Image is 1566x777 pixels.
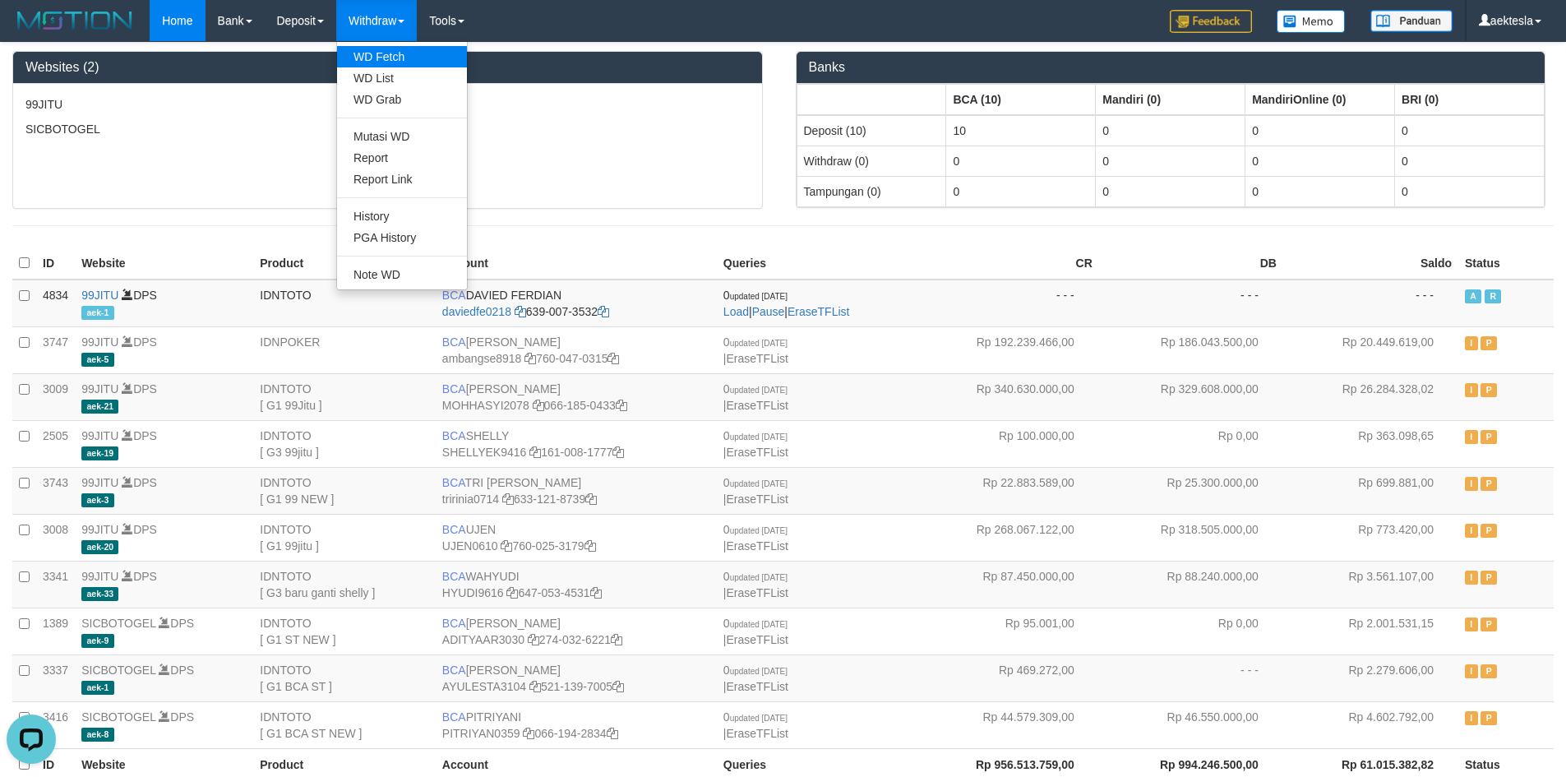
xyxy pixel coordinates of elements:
[730,339,788,348] span: updated [DATE]
[1099,608,1283,654] td: Rp 0,00
[81,634,113,648] span: aek-9
[1283,514,1458,561] td: Rp 773.420,00
[915,701,1099,748] td: Rp 44.579.309,00
[442,352,522,365] a: ambangse8918
[1099,373,1283,420] td: Rp 329.608.000,00
[253,514,436,561] td: IDNTOTO [ G1 99jitu ]
[25,96,750,113] p: 99JITU
[915,326,1099,373] td: Rp 192.239.466,00
[253,561,436,608] td: IDNTOTO [ G3 baru ganti shelly ]
[726,539,788,553] a: EraseTFList
[1283,373,1458,420] td: Rp 26.284.328,02
[723,710,788,724] span: 0
[81,353,113,367] span: aek-5
[1481,383,1497,397] span: Paused
[723,523,788,553] span: |
[81,400,118,414] span: aek-21
[1096,115,1245,146] td: 0
[612,680,624,693] a: Copy 5211397005 to clipboard
[436,467,717,514] td: TRI [PERSON_NAME] 633-121-8739
[598,305,609,318] a: Copy 6390073532 to clipboard
[436,280,717,327] td: DAVIED FERDIAN 639-007-3532
[81,617,155,630] a: SICBOTOGEL
[442,727,520,740] a: PITRIYAN0359
[442,523,466,536] span: BCA
[253,373,436,420] td: IDNTOTO [ G1 99Jitu ]
[797,84,946,115] th: Group: activate to sort column ascending
[1099,654,1283,701] td: - - -
[1099,701,1283,748] td: Rp 46.550.000,00
[1099,420,1283,467] td: Rp 0,00
[723,664,788,693] span: |
[946,115,1096,146] td: 10
[36,514,75,561] td: 3008
[442,617,466,630] span: BCA
[442,710,466,724] span: BCA
[730,479,788,488] span: updated [DATE]
[436,326,717,373] td: [PERSON_NAME] 760-047-0315
[442,539,498,553] a: UJEN0610
[1283,420,1458,467] td: Rp 363.098,65
[726,446,788,459] a: EraseTFList
[75,608,253,654] td: DPS
[442,633,524,646] a: ADITYAAR3030
[436,420,717,467] td: SHELLY 161-008-1777
[797,115,946,146] td: Deposit (10)
[1481,571,1497,585] span: Paused
[730,292,788,301] span: updated [DATE]
[726,727,788,740] a: EraseTFList
[81,335,118,349] a: 99JITU
[1481,664,1497,678] span: Paused
[730,526,788,535] span: updated [DATE]
[1096,84,1245,115] th: Group: activate to sort column ascending
[726,352,788,365] a: EraseTFList
[915,467,1099,514] td: Rp 22.883.589,00
[75,467,253,514] td: DPS
[81,540,118,554] span: aek-20
[723,570,788,599] span: |
[1458,247,1554,280] th: Status
[75,326,253,373] td: DPS
[442,335,466,349] span: BCA
[1465,477,1478,491] span: Inactive
[81,681,113,695] span: aek-1
[1283,608,1458,654] td: Rp 2.001.531,15
[1099,247,1283,280] th: DB
[723,335,788,349] span: 0
[1481,477,1497,491] span: Paused
[1283,654,1458,701] td: Rp 2.279.606,00
[442,586,504,599] a: HYUDI9616
[253,654,436,701] td: IDNTOTO [ G1 BCA ST ]
[607,727,618,740] a: Copy 0661942834 to clipboard
[81,306,113,320] span: aek-1
[442,429,466,442] span: BCA
[337,264,467,285] a: Note WD
[723,305,749,318] a: Load
[529,446,541,459] a: Copy SHELLYEK9416 to clipboard
[436,373,717,420] td: [PERSON_NAME] 066-185-0433
[723,710,788,740] span: |
[752,305,785,318] a: Pause
[25,60,750,75] h3: Websites (2)
[253,608,436,654] td: IDNTOTO [ G1 ST NEW ]
[442,664,466,677] span: BCA
[726,633,788,646] a: EraseTFList
[585,493,597,506] a: Copy 6331218739 to clipboard
[81,382,118,395] a: 99JITU
[442,289,466,302] span: BCA
[611,633,622,646] a: Copy 2740326221 to clipboard
[730,432,788,442] span: updated [DATE]
[1465,524,1478,538] span: Inactive
[81,728,113,742] span: aek-8
[253,420,436,467] td: IDNTOTO [ G3 99jitu ]
[723,476,788,489] span: 0
[915,420,1099,467] td: Rp 100.000,00
[1099,561,1283,608] td: Rp 88.240.000,00
[723,335,788,365] span: |
[81,429,118,442] a: 99JITU
[253,467,436,514] td: IDNTOTO [ G1 99 NEW ]
[1283,467,1458,514] td: Rp 699.881,00
[81,446,118,460] span: aek-19
[75,654,253,701] td: DPS
[528,633,539,646] a: Copy ADITYAAR3030 to clipboard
